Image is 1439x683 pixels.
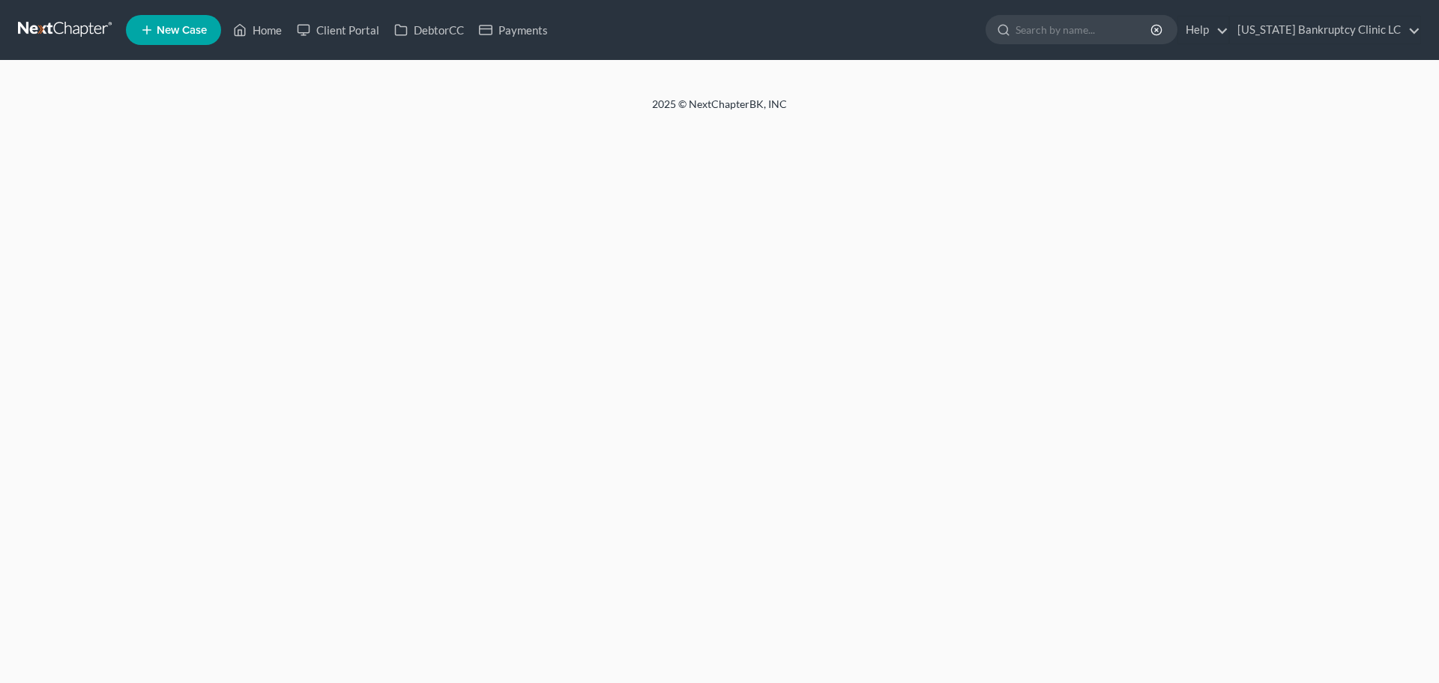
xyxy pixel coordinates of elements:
a: Home [226,16,289,43]
a: Client Portal [289,16,387,43]
a: Payments [471,16,555,43]
input: Search by name... [1016,16,1153,43]
div: 2025 © NextChapterBK, INC [292,97,1147,124]
a: [US_STATE] Bankruptcy Clinic LC [1230,16,1420,43]
a: DebtorCC [387,16,471,43]
a: Help [1178,16,1228,43]
span: New Case [157,25,207,36]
